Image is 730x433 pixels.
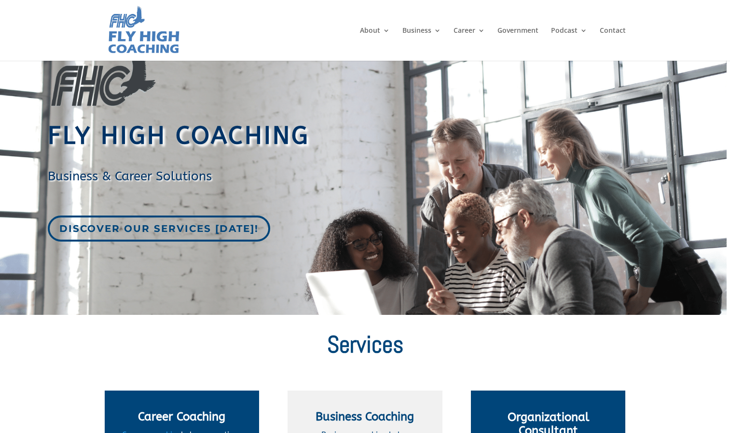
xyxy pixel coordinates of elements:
a: Government [497,27,538,61]
a: Podcast [551,27,587,61]
span: Business & Career Solutions [48,169,212,184]
a: Discover our services [DATE]! [48,216,270,242]
a: Career [454,27,485,61]
span: Services [327,329,403,359]
a: Business [402,27,441,61]
span: Fly High Coaching [48,122,310,150]
img: Fly High Coaching [107,5,180,56]
a: Contact [600,27,626,61]
span: Career Coaching [138,410,225,423]
a: About [360,27,390,61]
span: Business Coaching [316,410,414,423]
